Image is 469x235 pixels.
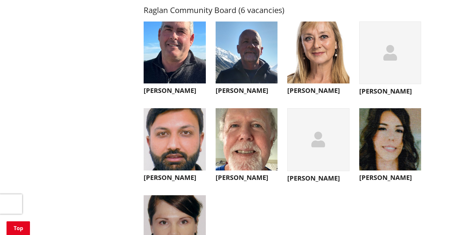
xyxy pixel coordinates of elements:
[144,22,206,98] button: [PERSON_NAME]
[144,174,206,182] h3: [PERSON_NAME]
[216,108,278,185] button: [PERSON_NAME]
[144,6,421,15] h3: Raglan Community Board (6 vacancies)
[359,108,421,185] button: [PERSON_NAME]
[144,108,206,170] img: WO-B-RG__BAINS_S__wDBy3
[359,22,421,99] button: [PERSON_NAME]
[439,208,462,231] iframe: Messenger Launcher
[287,108,349,185] button: [PERSON_NAME]
[359,174,421,182] h3: [PERSON_NAME]
[287,87,349,95] h3: [PERSON_NAME]
[216,22,278,98] button: [PERSON_NAME]
[7,221,30,235] a: Top
[359,108,421,170] img: WO-B-RG__DELLER_E__QEKNW
[287,22,349,84] img: WO-W-WH__LABOYRIE_N__XTjB5
[216,22,278,84] img: Nick Pearce
[287,174,349,182] h3: [PERSON_NAME]
[144,22,206,84] img: WO-B-RG__WALLIS_R__d6Whr
[359,87,421,95] h3: [PERSON_NAME]
[216,108,278,170] img: WO-B-RG__HAMPTON_P__geqQF
[216,174,278,182] h3: [PERSON_NAME]
[287,22,349,98] button: [PERSON_NAME]
[144,108,206,185] button: [PERSON_NAME]
[144,87,206,95] h3: [PERSON_NAME]
[216,87,278,95] h3: [PERSON_NAME]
